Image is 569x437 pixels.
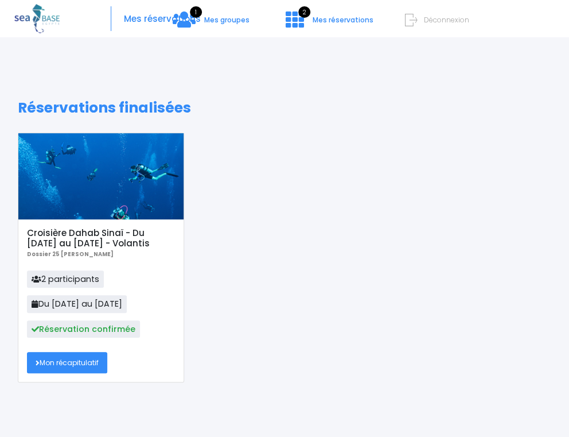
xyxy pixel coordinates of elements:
[204,15,250,25] span: Mes groupes
[313,15,373,25] span: Mes réservations
[18,99,551,117] h1: Réservations finalisées
[27,320,140,338] span: Réservation confirmée
[276,19,380,29] a: 2 Mes réservations
[27,352,107,373] a: Mon récapitulatif
[163,19,258,29] a: 1 Mes groupes
[190,6,202,18] span: 1
[424,15,469,25] span: Déconnexion
[27,228,175,249] h5: Croisière Dahab Sinaï - Du [DATE] au [DATE] - Volantis
[27,250,114,258] b: Dossier 25 [PERSON_NAME]
[27,270,104,288] span: 2 participants
[27,295,127,312] span: Du [DATE] au [DATE]
[298,6,310,18] span: 2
